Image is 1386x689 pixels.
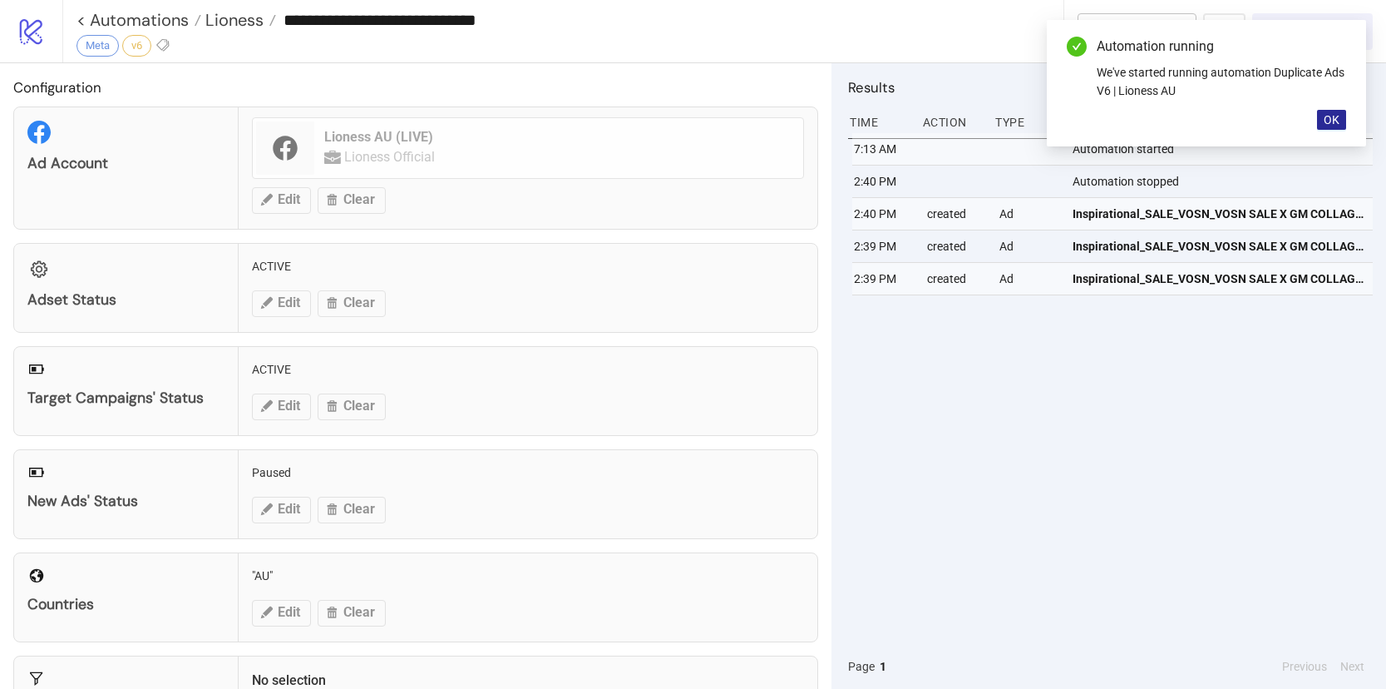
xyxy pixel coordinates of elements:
span: Inspirational_SALE_VOSN_VOSN SALE X GM COLLAGE_GRAPHIC_Video_20250925 9AM_AU [1073,237,1365,255]
button: ... [1203,13,1245,50]
a: Inspirational_SALE_VOSN_VOSN SALE X GM COLLAGE_GRAPHIC_Video_20250925 9AM_AU [1073,230,1365,262]
span: Page [848,657,875,676]
div: Ad [998,198,1059,230]
span: OK [1324,113,1339,126]
div: created [925,230,987,262]
button: 1 [875,657,891,676]
button: OK [1317,110,1346,130]
h2: Results [848,77,1373,98]
div: 2:40 PM [852,198,914,230]
a: Inspirational_SALE_VOSN_VOSN SALE X GM COLLAGE_GRAPHIC_Video_20250925 9AM_AU [1073,263,1365,295]
button: Abort Run [1252,13,1373,50]
div: Automation running [1097,37,1346,57]
div: created [925,198,987,230]
h2: Configuration [13,77,818,98]
a: < Automations [76,12,201,28]
div: 2:39 PM [852,230,914,262]
div: created [925,263,987,295]
div: 2:39 PM [852,263,914,295]
div: v6 [122,35,151,57]
div: Time [848,107,910,138]
div: 7:13 AM [852,133,914,165]
button: Next [1335,657,1369,676]
div: Type [994,107,1055,138]
div: We've started running automation Duplicate Ads V6 | Lioness AU [1097,63,1346,100]
a: Lioness [201,12,276,28]
div: Meta [76,35,119,57]
div: Automation stopped [1071,166,1377,197]
div: 2:40 PM [852,166,914,197]
span: check-circle [1067,37,1087,57]
div: Ad [998,230,1059,262]
a: Inspirational_SALE_VOSN_VOSN SALE X GM COLLAGE_GRAPHIC_Video_20250925 9AM_AU [1073,198,1365,230]
span: Inspirational_SALE_VOSN_VOSN SALE X GM COLLAGE_GRAPHIC_Video_20250925 9AM_AU [1073,205,1365,223]
button: Previous [1277,657,1332,676]
div: Ad [998,263,1059,295]
button: To Builder [1078,13,1197,50]
div: Action [921,107,983,138]
span: Lioness [201,9,264,31]
span: Inspirational_SALE_VOSN_VOSN SALE X GM COLLAGE_GRAPHIC_Video_20250925 9AM_AU [1073,270,1365,288]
